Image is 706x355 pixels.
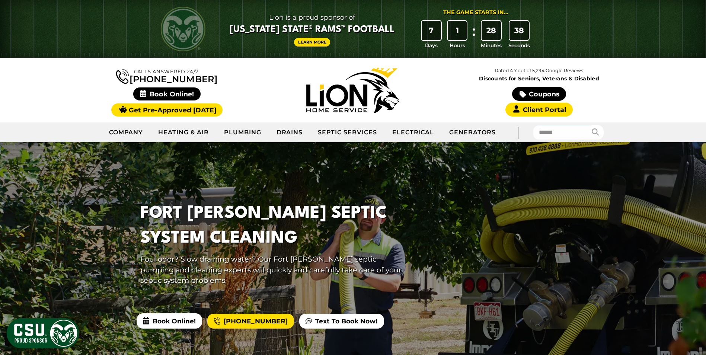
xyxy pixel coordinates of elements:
span: Discounts for Seniors, Veterans & Disabled [448,76,631,81]
div: 38 [509,21,529,40]
a: Client Portal [505,103,572,116]
a: Learn More [294,38,330,47]
a: Get Pre-Approved [DATE] [111,103,223,116]
div: : [470,21,477,49]
span: Book Online! [137,313,202,328]
img: CSU Sponsor Badge [6,317,80,349]
a: Septic Services [310,123,384,142]
h1: Fort [PERSON_NAME] Septic System Cleaning [140,201,411,251]
p: Foul odor? Slow draining water? Our Fort [PERSON_NAME] septic pumping and cleaning experts will q... [140,254,411,286]
a: Coupons [512,87,566,101]
span: Seconds [508,42,530,49]
div: The Game Starts in... [443,9,508,17]
img: CSU Rams logo [161,7,205,51]
span: Book Online! [133,87,201,100]
p: Rated 4.7 out of 5,294 Google Reviews [446,67,632,75]
span: Days [425,42,438,49]
div: | [503,122,533,142]
span: Lion is a proud sponsor of [230,12,394,23]
div: 7 [422,21,441,40]
div: 28 [482,21,501,40]
a: Electrical [385,123,442,142]
a: Heating & Air [151,123,216,142]
a: [PHONE_NUMBER] [207,314,294,329]
div: 1 [448,21,467,40]
a: Generators [442,123,503,142]
a: Text To Book Now! [299,314,384,329]
span: Minutes [481,42,502,49]
a: Drains [269,123,311,142]
img: Lion Home Service [306,68,399,113]
a: [PHONE_NUMBER] [116,68,217,84]
span: [US_STATE] State® Rams™ Football [230,23,394,36]
a: Company [102,123,151,142]
a: Plumbing [217,123,269,142]
span: Hours [450,42,465,49]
